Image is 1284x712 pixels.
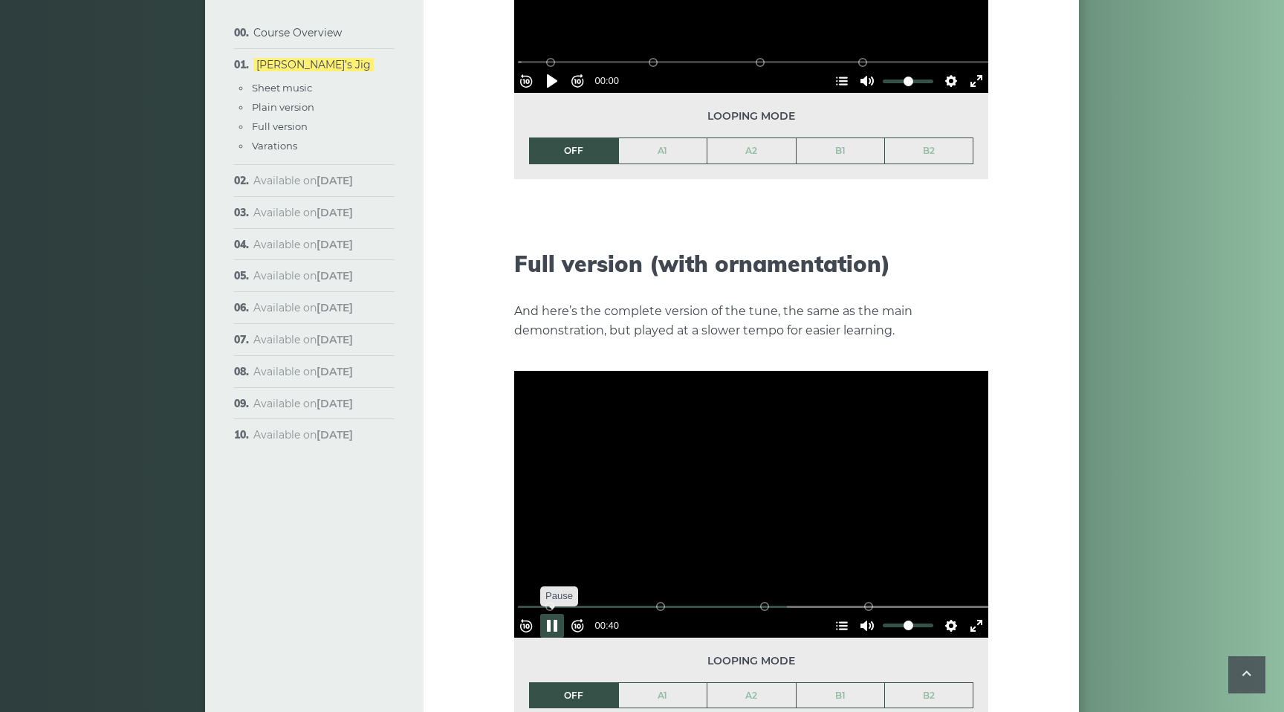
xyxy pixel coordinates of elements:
[885,138,973,164] a: B2
[253,58,374,71] a: [PERSON_NAME]’s Jig
[253,397,353,410] span: Available on
[317,333,353,346] strong: [DATE]
[253,333,353,346] span: Available on
[252,140,297,152] a: Varations
[253,206,353,219] span: Available on
[529,653,973,670] span: Looping mode
[514,302,988,340] p: And here’s the complete version of the tune, the same as the main demonstration, but played at a ...
[253,301,353,314] span: Available on
[317,428,353,441] strong: [DATE]
[252,82,312,94] a: Sheet music
[252,120,308,132] a: Full version
[619,138,707,164] a: A1
[317,174,353,187] strong: [DATE]
[253,238,353,251] span: Available on
[317,301,353,314] strong: [DATE]
[797,683,885,708] a: B1
[317,269,353,282] strong: [DATE]
[253,428,353,441] span: Available on
[707,138,796,164] a: A2
[885,683,973,708] a: B2
[317,238,353,251] strong: [DATE]
[529,108,973,125] span: Looping mode
[252,101,314,113] a: Plain version
[317,397,353,410] strong: [DATE]
[707,683,796,708] a: A2
[619,683,707,708] a: A1
[317,365,353,378] strong: [DATE]
[253,365,353,378] span: Available on
[797,138,885,164] a: B1
[253,269,353,282] span: Available on
[317,206,353,219] strong: [DATE]
[514,250,988,277] h2: Full version (with ornamentation)
[253,26,342,39] a: Course Overview
[253,174,353,187] span: Available on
